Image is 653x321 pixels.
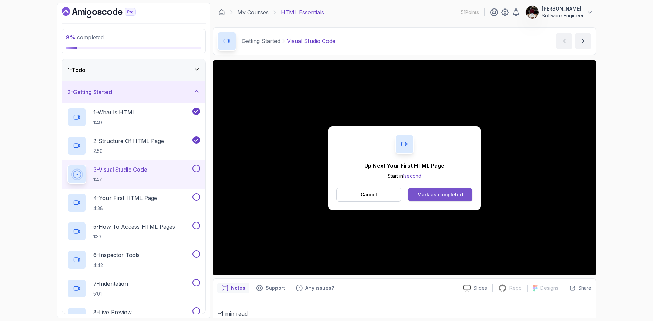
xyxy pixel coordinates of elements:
a: Slides [458,285,492,292]
p: Notes [231,285,245,291]
p: 4:42 [93,262,140,269]
iframe: 4 - Visual Studio Code [213,60,596,275]
p: ~1 min read [217,309,591,318]
button: 1-Todo [62,59,205,81]
p: 6 - Inspector Tools [93,251,140,259]
p: Designs [540,285,558,291]
button: 1-What Is HTML1:49 [67,108,200,127]
button: notes button [217,283,249,293]
a: Dashboard [218,9,225,16]
button: Cancel [336,188,401,202]
button: user profile image[PERSON_NAME]Software Engineer [525,5,593,19]
h3: 1 - Todo [67,66,85,74]
button: 7-Indentation5:01 [67,279,200,298]
p: 1:47 [93,176,147,183]
button: 2-Structure Of HTML Page2:50 [67,136,200,155]
img: user profile image [526,6,539,19]
p: Software Engineer [542,12,584,19]
p: 7 - Indentation [93,280,128,288]
p: 5 - How To Access HTML Pages [93,222,175,231]
button: 3-Visual Studio Code1:47 [67,165,200,184]
p: 51 Points [461,9,479,16]
p: Share [578,285,591,291]
p: 4:38 [93,205,157,212]
button: 5-How To Access HTML Pages1:33 [67,222,200,241]
p: Visual Studio Code [287,37,335,45]
button: 4-Your First HTML Page4:38 [67,193,200,212]
p: Getting Started [242,37,280,45]
p: Repo [509,285,522,291]
a: My Courses [237,8,269,16]
button: 6-Inspector Tools4:42 [67,250,200,269]
p: 4 - Your First HTML Page [93,194,157,202]
button: Share [564,285,591,291]
p: Any issues? [305,285,334,291]
p: Up Next: Your First HTML Page [364,162,445,170]
div: Mark as completed [417,191,463,198]
h3: 2 - Getting Started [67,88,112,96]
p: [PERSON_NAME] [542,5,584,12]
p: 8 - Live Preview [93,308,132,316]
p: 2 - Structure Of HTML Page [93,137,164,145]
p: 1 - What Is HTML [93,108,135,117]
button: 2-Getting Started [62,81,205,103]
p: Slides [473,285,487,291]
p: 5:01 [93,290,128,297]
span: completed [66,34,104,41]
p: 3 - Visual Studio Code [93,165,147,174]
button: next content [575,33,591,49]
p: Support [266,285,285,291]
p: 2:50 [93,148,164,155]
a: Dashboard [62,7,151,18]
p: Start in [364,173,445,179]
p: Cancel [361,191,377,198]
p: 1:33 [93,233,175,240]
button: Mark as completed [408,188,472,201]
button: Support button [252,283,289,293]
span: 8 % [66,34,76,41]
button: Feedback button [292,283,338,293]
p: 1:49 [93,119,135,126]
span: 1 second [403,173,421,179]
button: previous content [556,33,572,49]
p: HTML Essentials [281,8,324,16]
